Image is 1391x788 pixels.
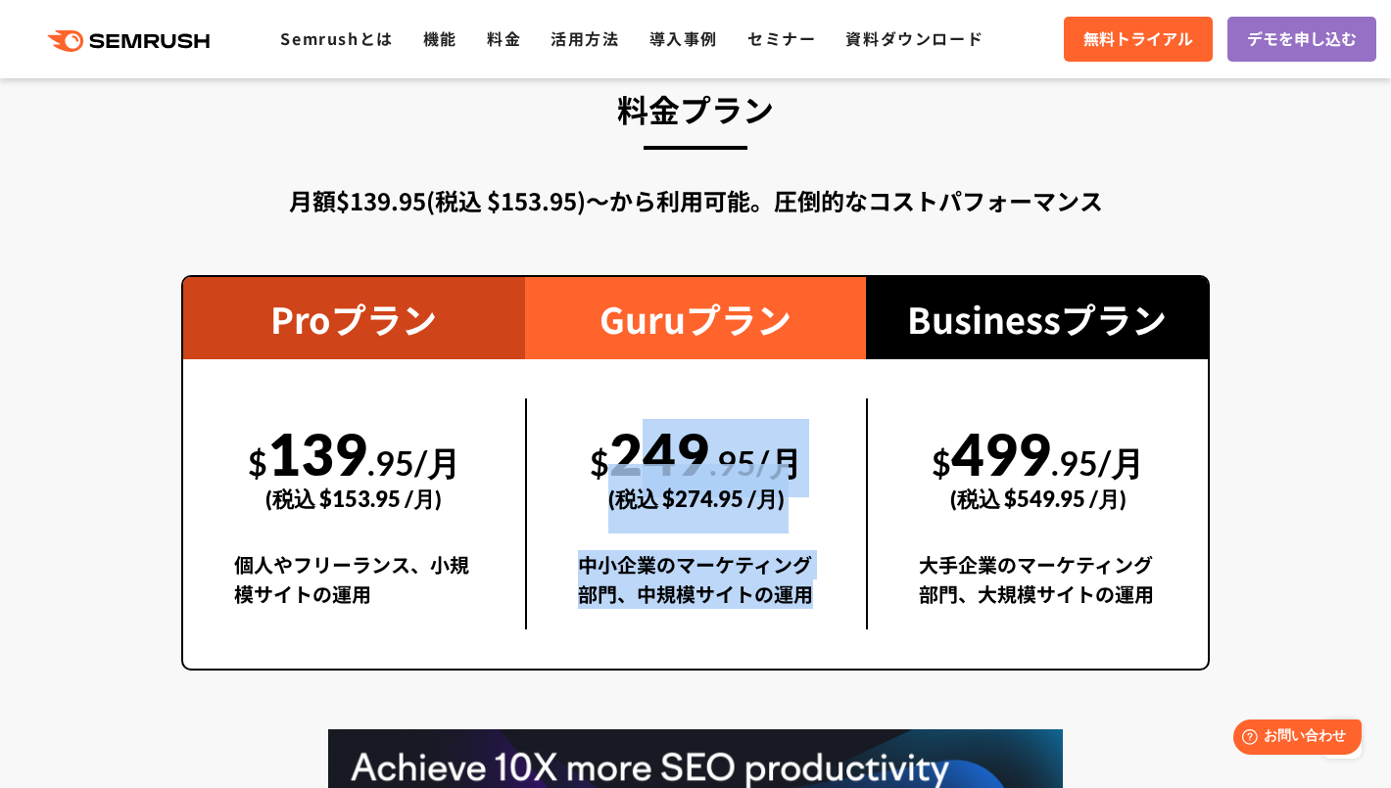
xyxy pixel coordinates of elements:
[866,277,1208,359] div: Businessプラン
[234,464,474,533] div: (税込 $153.95 /月)
[590,442,609,483] span: $
[919,550,1157,629] div: 大手企業のマーケティング部門、大規模サイトの運用
[525,277,867,359] div: Guruプラン
[578,398,816,533] div: 249
[234,398,474,533] div: 139
[1064,17,1213,62] a: 無料トライアル
[1083,26,1193,52] span: 無料トライアル
[578,464,816,533] div: (税込 $274.95 /月)
[709,442,802,483] span: .95/月
[578,550,816,629] div: 中小企業のマーケティング部門、中規模サイトの運用
[1227,17,1376,62] a: デモを申し込む
[1051,442,1144,483] span: .95/月
[1217,712,1369,766] iframe: Help widget launcher
[919,464,1157,533] div: (税込 $549.95 /月)
[280,26,393,50] a: Semrushとは
[747,26,816,50] a: セミナー
[181,183,1210,218] div: 月額$139.95(税込 $153.95)〜から利用可能。圧倒的なコストパフォーマンス
[551,26,619,50] a: 活用方法
[649,26,718,50] a: 導入事例
[423,26,457,50] a: 機能
[845,26,983,50] a: 資料ダウンロード
[919,398,1157,533] div: 499
[487,26,521,50] a: 料金
[183,277,525,359] div: Proプラン
[248,442,267,483] span: $
[1247,26,1357,52] span: デモを申し込む
[367,442,460,483] span: .95/月
[181,82,1210,135] h3: 料金プラン
[932,442,951,483] span: $
[234,550,474,629] div: 個人やフリーランス、小規模サイトの運用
